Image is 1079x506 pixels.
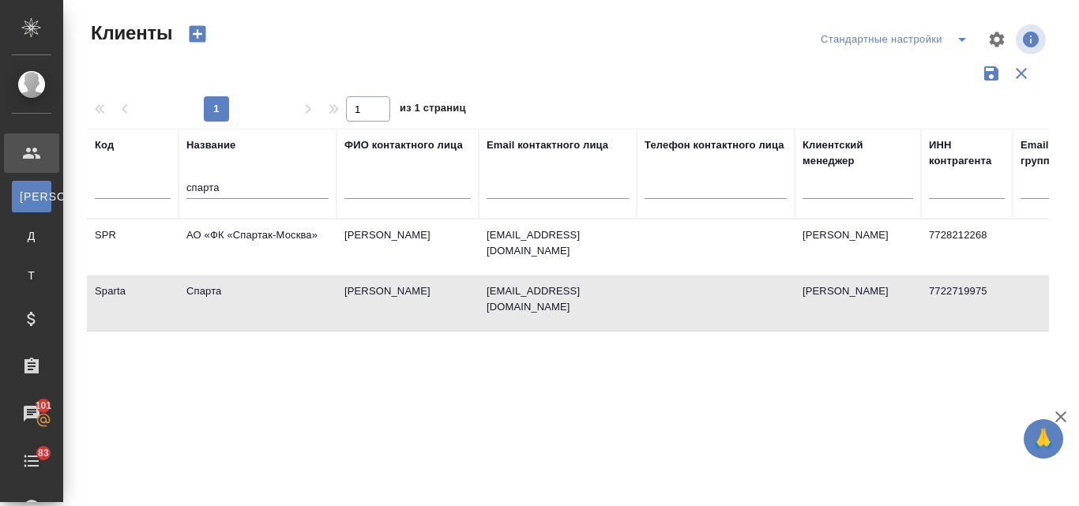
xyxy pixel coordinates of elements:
[4,394,59,433] a: 101
[95,137,114,153] div: Код
[87,21,172,46] span: Клиенты
[336,275,479,331] td: [PERSON_NAME]
[186,137,235,153] div: Название
[795,219,921,275] td: [PERSON_NAME]
[20,228,43,244] span: Д
[921,219,1013,275] td: 7728212268
[978,21,1016,58] span: Настроить таблицу
[487,283,629,315] p: [EMAIL_ADDRESS][DOMAIN_NAME]
[12,260,51,291] a: Т
[929,137,1005,169] div: ИНН контрагента
[645,137,784,153] div: Телефон контактного лица
[795,275,921,331] td: [PERSON_NAME]
[921,275,1013,331] td: 7722719975
[4,441,59,481] a: 83
[1030,422,1057,455] span: 🙏
[26,398,62,414] span: 101
[12,220,51,252] a: Д
[12,181,51,212] a: [PERSON_NAME]
[87,219,179,275] td: SPR
[400,99,466,122] span: из 1 страниц
[28,445,58,461] span: 83
[1006,58,1036,88] button: Сбросить фильтры
[1016,24,1049,54] span: Посмотреть информацию
[817,27,978,52] div: split button
[20,189,43,204] span: [PERSON_NAME]
[487,137,608,153] div: Email контактного лица
[803,137,913,169] div: Клиентский менеджер
[976,58,1006,88] button: Сохранить фильтры
[20,268,43,283] span: Т
[179,21,216,47] button: Создать
[179,219,336,275] td: АО «ФК «Спартак-Москва»
[179,275,336,331] td: Спарта
[487,227,629,259] p: [EMAIL_ADDRESS][DOMAIN_NAME]
[344,137,463,153] div: ФИО контактного лица
[336,219,479,275] td: [PERSON_NAME]
[1024,419,1063,459] button: 🙏
[87,275,179,331] td: Sparta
